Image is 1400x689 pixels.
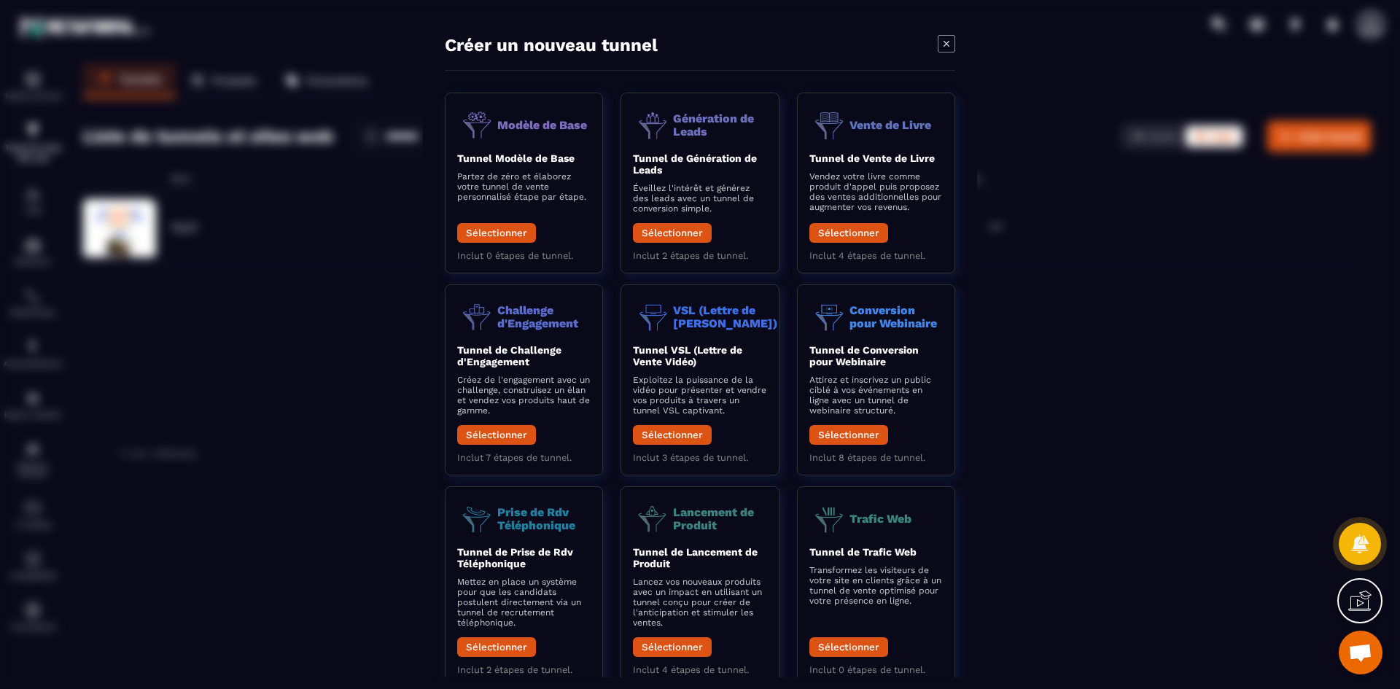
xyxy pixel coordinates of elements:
p: Challenge d'Engagement [497,303,591,329]
img: funnel-objective-icon [809,296,849,336]
p: Inclut 3 étapes de tunnel. [633,451,766,462]
p: Exploitez la puissance de la vidéo pour présenter et vendre vos produits à travers un tunnel VSL ... [633,374,766,415]
p: Modèle de Base [497,118,587,131]
b: Tunnel de Prise de Rdv Téléphonique [457,545,573,569]
p: Lancement de Produit [673,505,766,531]
img: funnel-objective-icon [809,498,849,538]
button: Sélectionner [457,424,536,444]
b: Tunnel de Conversion pour Webinaire [809,343,919,367]
b: Tunnel VSL (Lettre de Vente Vidéo) [633,343,742,367]
p: VSL (Lettre de [PERSON_NAME]) [673,303,777,329]
p: Trafic Web [849,512,911,525]
b: Tunnel de Trafic Web [809,545,917,557]
b: Tunnel de Lancement de Produit [633,545,758,569]
p: Créez de l'engagement avec un challenge, construisez un élan et vendez vos produits haut de gamme. [457,374,591,415]
p: Vendez votre livre comme produit d'appel puis proposez des ventes additionnelles pour augmenter v... [809,171,943,211]
p: Génération de Leads [673,112,766,137]
b: Tunnel de Challenge d'Engagement [457,343,561,367]
img: funnel-objective-icon [457,104,497,144]
p: Inclut 2 étapes de tunnel. [633,249,766,260]
img: funnel-objective-icon [457,296,497,336]
button: Sélectionner [809,222,888,242]
button: Sélectionner [457,222,536,242]
p: Vente de Livre [849,118,931,131]
p: Conversion pour Webinaire [849,303,943,329]
p: Inclut 0 étapes de tunnel. [809,663,943,674]
a: Ouvrir le chat [1339,631,1382,674]
p: Lancez vos nouveaux produits avec un impact en utilisant un tunnel conçu pour créer de l'anticipa... [633,576,766,627]
p: Attirez et inscrivez un public ciblé à vos événements en ligne avec un tunnel de webinaire struct... [809,374,943,415]
img: funnel-objective-icon [633,296,673,336]
img: funnel-objective-icon [633,498,673,538]
button: Sélectionner [633,424,712,444]
p: Prise de Rdv Téléphonique [497,505,591,531]
img: funnel-objective-icon [809,104,849,144]
h4: Créer un nouveau tunnel [445,34,658,55]
img: funnel-objective-icon [457,498,497,538]
p: Mettez en place un système pour que les candidats postulent directement via un tunnel de recrutem... [457,576,591,627]
p: Inclut 7 étapes de tunnel. [457,451,591,462]
button: Sélectionner [633,222,712,242]
p: Inclut 0 étapes de tunnel. [457,249,591,260]
p: Inclut 8 étapes de tunnel. [809,451,943,462]
p: Transformez les visiteurs de votre site en clients grâce à un tunnel de vente optimisé pour votre... [809,564,943,605]
b: Tunnel Modèle de Base [457,152,575,163]
p: Éveillez l'intérêt et générez des leads avec un tunnel de conversion simple. [633,182,766,213]
img: funnel-objective-icon [633,104,673,144]
button: Sélectionner [633,637,712,656]
p: Inclut 2 étapes de tunnel. [457,663,591,674]
b: Tunnel de Génération de Leads [633,152,757,175]
b: Tunnel de Vente de Livre [809,152,935,163]
button: Sélectionner [809,424,888,444]
p: Inclut 4 étapes de tunnel. [809,249,943,260]
p: Inclut 4 étapes de tunnel. [633,663,766,674]
button: Sélectionner [457,637,536,656]
p: Partez de zéro et élaborez votre tunnel de vente personnalisé étape par étape. [457,171,591,201]
button: Sélectionner [809,637,888,656]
